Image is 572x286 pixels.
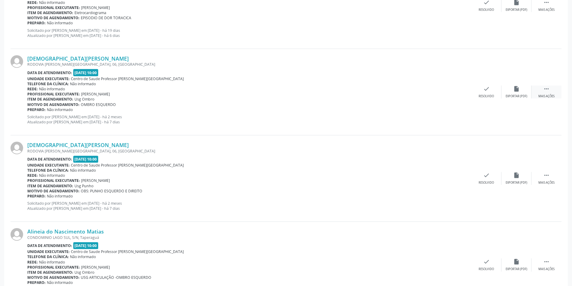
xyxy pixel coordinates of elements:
span: [PERSON_NAME] [81,5,110,10]
span: Usg Ombro [74,270,94,275]
span: [DATE] 10:00 [73,242,98,249]
i: check [483,172,490,179]
div: Exportar (PDF) [506,8,527,12]
img: img [11,228,23,241]
b: Unidade executante: [27,163,70,168]
a: [DEMOGRAPHIC_DATA][PERSON_NAME] [27,142,129,148]
span: Não informado [70,254,96,259]
span: Não informado [39,173,65,178]
img: img [11,142,23,154]
b: Data de atendimento: [27,157,72,162]
span: EPISODIO DE DOR TORACICA [81,15,131,20]
b: Data de atendimento: [27,243,72,248]
div: Exportar (PDF) [506,181,527,185]
b: Preparo: [27,280,46,285]
b: Profissional executante: [27,5,80,10]
i:  [543,172,550,179]
span: [PERSON_NAME] [81,178,110,183]
b: Item de agendamento: [27,97,73,102]
i: check [483,86,490,92]
b: Telefone da clínica: [27,81,69,86]
span: Não informado [70,81,96,86]
span: Não informado [47,194,73,199]
span: Não informado [39,260,65,265]
span: OMBRO ESQUERDO [81,102,116,107]
i: check [483,258,490,265]
div: Resolvido [479,267,494,271]
b: Preparo: [27,107,46,112]
div: RODOVIA [PERSON_NAME][GEOGRAPHIC_DATA], 06, [GEOGRAPHIC_DATA] [27,62,471,67]
p: Solicitado por [PERSON_NAME] em [DATE] - há 2 meses Atualizado por [PERSON_NAME] em [DATE] - há 7... [27,201,471,211]
div: Resolvido [479,94,494,98]
span: Usg Ombro [74,97,94,102]
i:  [543,258,550,265]
img: img [11,55,23,68]
b: Item de agendamento: [27,183,73,188]
p: Solicitado por [PERSON_NAME] em [DATE] - há 19 dias Atualizado por [PERSON_NAME] em [DATE] - há 6... [27,28,471,38]
b: Preparo: [27,194,46,199]
span: Centro de Saude Professor [PERSON_NAME][GEOGRAPHIC_DATA] [71,163,184,168]
i:  [543,86,550,92]
div: Exportar (PDF) [506,94,527,98]
b: Rede: [27,86,38,92]
span: Não informado [70,168,96,173]
span: [DATE] 10:00 [73,69,98,76]
span: Eletrocardiograma [74,10,106,15]
span: Não informado [47,280,73,285]
span: Não informado [47,107,73,112]
span: USG ARTICULAÇÃO -OMBRO ESQUERDO [81,275,151,280]
span: [PERSON_NAME] [81,92,110,97]
b: Motivo de agendamento: [27,275,80,280]
b: Profissional executante: [27,178,80,183]
div: Mais ações [538,8,555,12]
span: [PERSON_NAME] [81,265,110,270]
b: Rede: [27,260,38,265]
div: Mais ações [538,181,555,185]
div: CONDOMINIO LAGO SUL, S/N, Taperaguá [27,235,471,240]
div: RODOVIA [PERSON_NAME][GEOGRAPHIC_DATA], 06, [GEOGRAPHIC_DATA] [27,149,471,154]
i: insert_drive_file [513,172,520,179]
b: Item de agendamento: [27,10,73,15]
div: Resolvido [479,181,494,185]
div: Mais ações [538,94,555,98]
b: Data de atendimento: [27,70,72,75]
div: Resolvido [479,8,494,12]
span: Não informado [39,86,65,92]
b: Motivo de agendamento: [27,188,80,194]
b: Unidade executante: [27,249,70,254]
b: Preparo: [27,20,46,26]
b: Motivo de agendamento: [27,15,80,20]
div: Exportar (PDF) [506,267,527,271]
i: insert_drive_file [513,258,520,265]
span: Centro de Saude Professor [PERSON_NAME][GEOGRAPHIC_DATA] [71,76,184,81]
b: Telefone da clínica: [27,168,69,173]
span: [DATE] 10:00 [73,156,98,163]
i: insert_drive_file [513,86,520,92]
span: Centro de Saude Professor [PERSON_NAME][GEOGRAPHIC_DATA] [71,249,184,254]
span: OBS: PUNHO ESQUERDO E DIREITO [81,188,142,194]
span: Não informado [47,20,73,26]
b: Rede: [27,173,38,178]
a: Alineia do Nascimento Matias [27,228,104,235]
div: Mais ações [538,267,555,271]
span: Usg Punho [74,183,93,188]
b: Profissional executante: [27,92,80,97]
b: Telefone da clínica: [27,254,69,259]
b: Item de agendamento: [27,270,73,275]
b: Profissional executante: [27,265,80,270]
b: Motivo de agendamento: [27,102,80,107]
p: Solicitado por [PERSON_NAME] em [DATE] - há 2 meses Atualizado por [PERSON_NAME] em [DATE] - há 7... [27,114,471,125]
b: Unidade executante: [27,76,70,81]
a: [DEMOGRAPHIC_DATA][PERSON_NAME] [27,55,129,62]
